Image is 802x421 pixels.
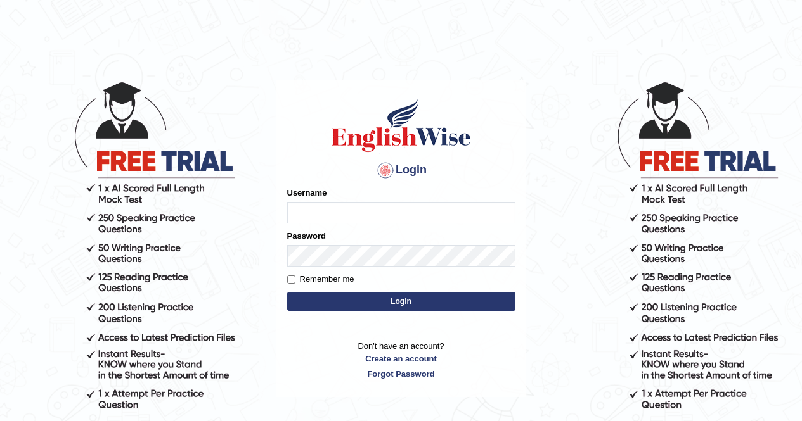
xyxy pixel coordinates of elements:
p: Don't have an account? [287,340,515,379]
a: Forgot Password [287,368,515,380]
input: Remember me [287,275,295,284]
img: Logo of English Wise sign in for intelligent practice with AI [329,97,474,154]
label: Password [287,230,326,242]
button: Login [287,292,515,311]
h4: Login [287,160,515,180]
a: Create an account [287,353,515,365]
label: Remember me [287,273,354,286]
label: Username [287,187,327,199]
